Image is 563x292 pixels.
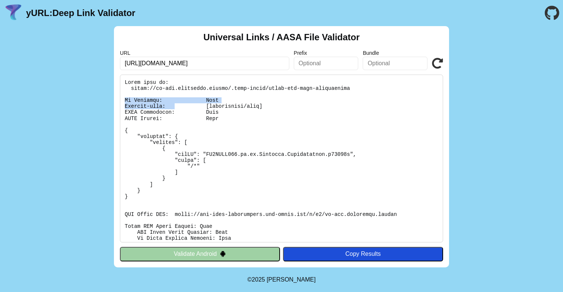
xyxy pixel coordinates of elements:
a: Michael Ibragimchayev's Personal Site [267,276,316,283]
h2: Universal Links / AASA File Validator [203,32,360,43]
button: Validate Android [120,247,280,261]
input: Optional [363,57,427,70]
label: URL [120,50,289,56]
a: yURL:Deep Link Validator [26,8,135,18]
pre: Lorem ipsu do: sitam://co-adi.elitseddo.eiusmo/.temp-incid/utlab-etd-magn-aliquaenima Mi Veniamqu... [120,75,443,242]
input: Optional [294,57,359,70]
img: droidIcon.svg [220,251,226,257]
label: Prefix [294,50,359,56]
button: Copy Results [283,247,443,261]
span: 2025 [252,276,265,283]
label: Bundle [363,50,427,56]
div: Copy Results [287,251,439,257]
footer: © [247,267,315,292]
input: Required [120,57,289,70]
img: yURL Logo [4,3,23,23]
